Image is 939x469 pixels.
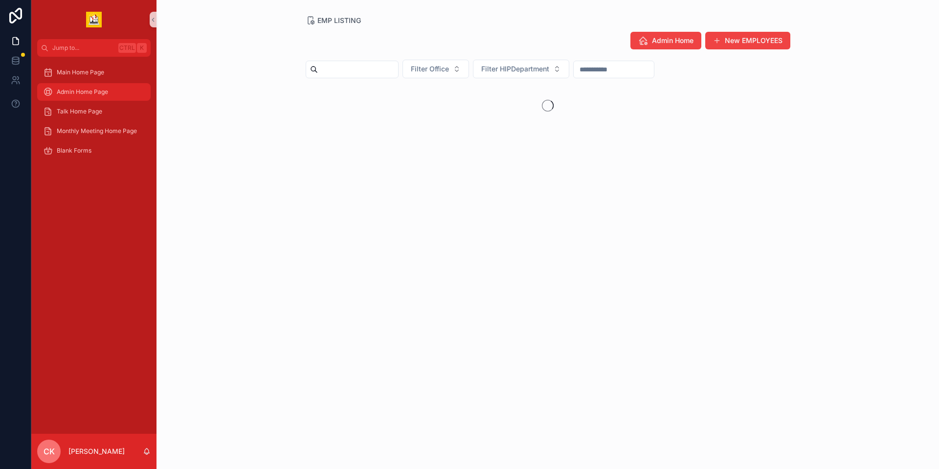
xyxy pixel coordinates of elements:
span: Jump to... [52,44,114,52]
span: Filter HIPDepartment [481,64,549,74]
img: App logo [86,12,102,27]
span: Admin Home Page [57,88,108,96]
span: Talk Home Page [57,108,102,115]
span: Filter Office [411,64,449,74]
p: [PERSON_NAME] [68,447,125,456]
a: Admin Home Page [37,83,151,101]
span: CK [44,446,55,457]
span: Monthly Meeting Home Page [57,127,137,135]
span: Admin Home [652,36,693,45]
span: K [138,44,146,52]
button: Select Button [402,60,469,78]
span: EMP LISTING [317,16,361,25]
span: Main Home Page [57,68,104,76]
button: Admin Home [630,32,701,49]
span: Ctrl [118,43,136,53]
div: scrollable content [31,57,156,172]
a: EMP LISTING [306,16,361,25]
button: New EMPLOYEES [705,32,790,49]
a: Monthly Meeting Home Page [37,122,151,140]
span: Blank Forms [57,147,91,155]
button: Select Button [473,60,569,78]
a: Main Home Page [37,64,151,81]
a: Blank Forms [37,142,151,159]
a: Talk Home Page [37,103,151,120]
button: Jump to...CtrlK [37,39,151,57]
